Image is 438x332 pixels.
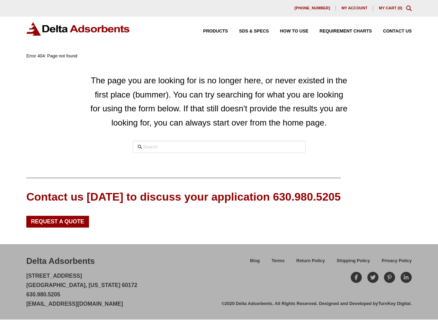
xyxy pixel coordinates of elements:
span: 0 [399,6,401,10]
a: [PHONE_NUMBER] [289,6,336,11]
input: Search [133,141,306,153]
span: Shipping Policy [337,259,370,263]
span: How to Use [280,29,308,34]
span: [PHONE_NUMBER] [295,6,330,10]
a: SDS & SPECS [228,29,269,34]
span: Privacy Policy [382,259,412,263]
a: Requirement Charts [309,29,372,34]
a: How to Use [269,29,308,34]
span: Requirement Charts [320,29,372,34]
a: Request a Quote [26,216,89,228]
span: Terms [271,259,284,263]
span: Request a Quote [31,219,84,224]
div: Contact us [DATE] to discuss your application 630.980.5205 [26,189,341,205]
p: [STREET_ADDRESS] [GEOGRAPHIC_DATA], [US_STATE] 60172 630.980.5205 [26,271,137,309]
span: Contact Us [383,29,412,34]
a: Privacy Policy [376,257,412,269]
span: SDS & SPECS [239,29,269,34]
a: My Cart (0) [379,6,402,10]
a: TurnKey Digital [378,301,411,306]
a: Terms [266,257,290,269]
a: Contact Us [372,29,412,34]
span: Products [203,29,228,34]
a: Products [192,29,228,34]
div: Toggle Modal Content [406,6,412,11]
a: Shipping Policy [331,257,376,269]
span: Error 404: Page not found [26,53,77,58]
span: Return Policy [296,259,325,263]
img: Delta Adsorbents [26,22,130,36]
p: The page you are looking for is no longer here, or never existed in the first place (bummer). You... [89,74,349,130]
a: My account [336,6,373,11]
span: Blog [250,259,260,263]
span: My account [341,6,367,10]
div: ©2020 Delta Adsorbents. All Rights Reserved. Designed and Developed by . [222,301,412,307]
a: Blog [244,257,266,269]
a: [EMAIL_ADDRESS][DOMAIN_NAME] [26,301,123,307]
div: Delta Adsorbents [26,255,95,267]
a: Return Policy [290,257,331,269]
